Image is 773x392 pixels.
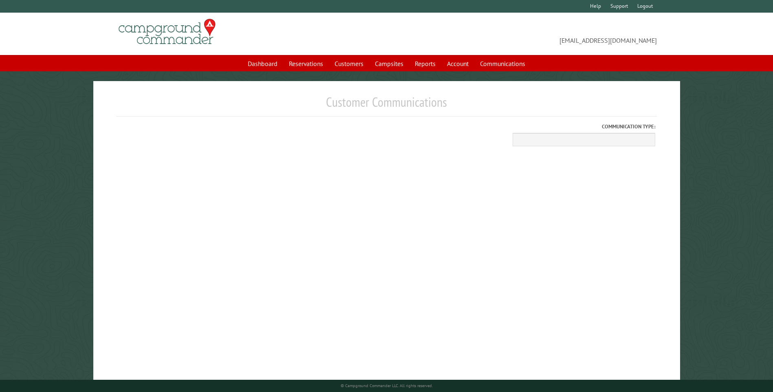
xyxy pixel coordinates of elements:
a: Account [442,56,473,71]
a: Customers [330,56,368,71]
img: Campground Commander [116,16,218,48]
a: Dashboard [243,56,282,71]
h1: Customer Communications [116,94,656,117]
a: Campsites [370,56,408,71]
small: © Campground Commander LLC. All rights reserved. [341,383,433,388]
span: [EMAIL_ADDRESS][DOMAIN_NAME] [387,22,657,45]
label: Communication type: [141,123,655,130]
a: Reservations [284,56,328,71]
a: Communications [475,56,530,71]
a: Reports [410,56,440,71]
